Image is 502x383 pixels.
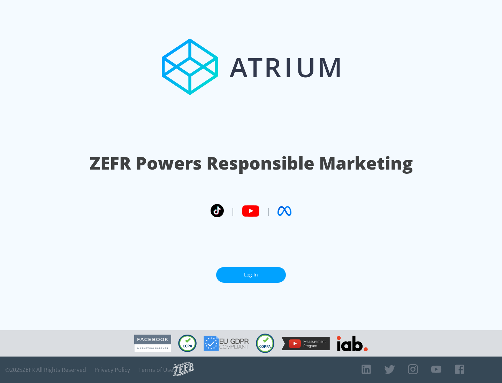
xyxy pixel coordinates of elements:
a: Log In [216,267,286,283]
span: | [266,206,271,216]
span: © 2025 ZEFR All Rights Reserved [5,366,86,373]
img: CCPA Compliant [178,335,197,352]
img: YouTube Measurement Program [281,337,330,350]
img: IAB [337,336,368,351]
img: Facebook Marketing Partner [134,335,171,352]
a: Privacy Policy [94,366,130,373]
a: Terms of Use [138,366,173,373]
img: GDPR Compliant [204,336,249,351]
h1: ZEFR Powers Responsible Marketing [90,151,413,175]
span: | [231,206,235,216]
img: COPPA Compliant [256,334,274,353]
